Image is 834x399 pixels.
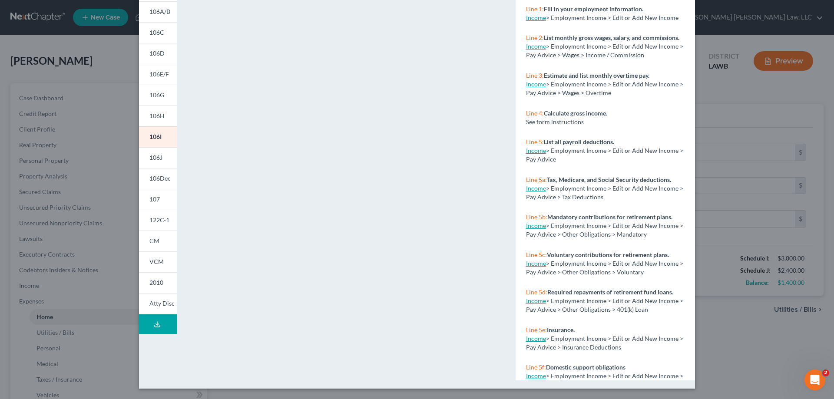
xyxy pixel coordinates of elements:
[149,70,169,78] span: 106E/F
[526,147,683,163] span: > Employment Income > Edit or Add New Income > Pay Advice
[526,109,544,117] span: Line 4:
[526,372,546,379] a: Income
[544,34,679,41] strong: List monthly gross wages, salary, and commissions.
[526,43,546,50] a: Income
[546,14,678,21] span: > Employment Income > Edit or Add New Income
[526,363,546,371] span: Line 5f:
[149,175,171,182] span: 106Dec
[149,195,160,203] span: 107
[526,72,544,79] span: Line 3:
[544,72,649,79] strong: Estimate and list monthly overtime pay.
[149,133,162,140] span: 106I
[139,43,177,64] a: 106D
[139,64,177,85] a: 106E/F
[139,126,177,147] a: 106I
[526,185,546,192] a: Income
[526,288,547,296] span: Line 5d:
[139,251,177,272] a: VCM
[526,372,683,388] span: > Employment Income > Edit or Add New Income > Pay Advice > Other Obligations > Domestic Sup.
[139,293,177,314] a: Atty Disc
[526,260,546,267] a: Income
[526,5,544,13] span: Line 1:
[526,297,546,304] a: Income
[526,34,544,41] span: Line 2:
[547,326,575,333] strong: Insurance.
[139,106,177,126] a: 106H
[526,222,683,238] span: > Employment Income > Edit or Add New Income > Pay Advice > Other Obligations > Mandatory
[149,300,175,307] span: Atty Disc
[149,216,169,224] span: 122C-1
[526,326,547,333] span: Line 5e:
[526,14,546,21] a: Income
[526,335,683,351] span: > Employment Income > Edit or Add New Income > Pay Advice > Insurance Deductions
[547,251,669,258] strong: Voluntary contributions for retirement plans.
[526,297,683,313] span: > Employment Income > Edit or Add New Income > Pay Advice > Other Obligations > 401(k) Loan
[149,112,165,119] span: 106H
[546,363,625,371] strong: Domestic support obligations
[526,147,546,154] a: Income
[526,185,683,201] span: > Employment Income > Edit or Add New Income > Pay Advice > Tax Deductions
[149,237,159,244] span: CM
[149,49,165,57] span: 106D
[139,1,177,22] a: 106A/B
[526,43,683,59] span: > Employment Income > Edit or Add New Income > Pay Advice > Wages > Income / Commission
[149,29,164,36] span: 106C
[139,272,177,293] a: 2010
[547,288,673,296] strong: Required repayments of retirement fund loans.
[526,335,546,342] a: Income
[526,176,547,183] span: Line 5a:
[149,279,163,286] span: 2010
[526,80,683,96] span: > Employment Income > Edit or Add New Income > Pay Advice > Wages > Overtime
[547,213,672,221] strong: Mandatory contributions for retirement plans.
[526,138,544,145] span: Line 5:
[149,154,162,161] span: 106J
[139,168,177,189] a: 106Dec
[526,80,546,88] a: Income
[139,231,177,251] a: CM
[139,147,177,168] a: 106J
[139,22,177,43] a: 106C
[544,5,643,13] strong: Fill in your employment information.
[149,91,164,99] span: 106G
[547,176,671,183] strong: Tax, Medicare, and Social Security deductions.
[526,213,547,221] span: Line 5b:
[544,138,614,145] strong: List all payroll deductions.
[139,85,177,106] a: 106G
[822,369,829,376] span: 2
[526,260,683,276] span: > Employment Income > Edit or Add New Income > Pay Advice > Other Obligations > Voluntary
[544,109,607,117] strong: Calculate gross income.
[149,258,164,265] span: VCM
[804,369,825,390] iframe: Intercom live chat
[526,222,546,229] a: Income
[526,251,547,258] span: Line 5c:
[139,189,177,210] a: 107
[149,8,170,15] span: 106A/B
[526,118,584,125] span: See form instructions
[139,210,177,231] a: 122C-1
